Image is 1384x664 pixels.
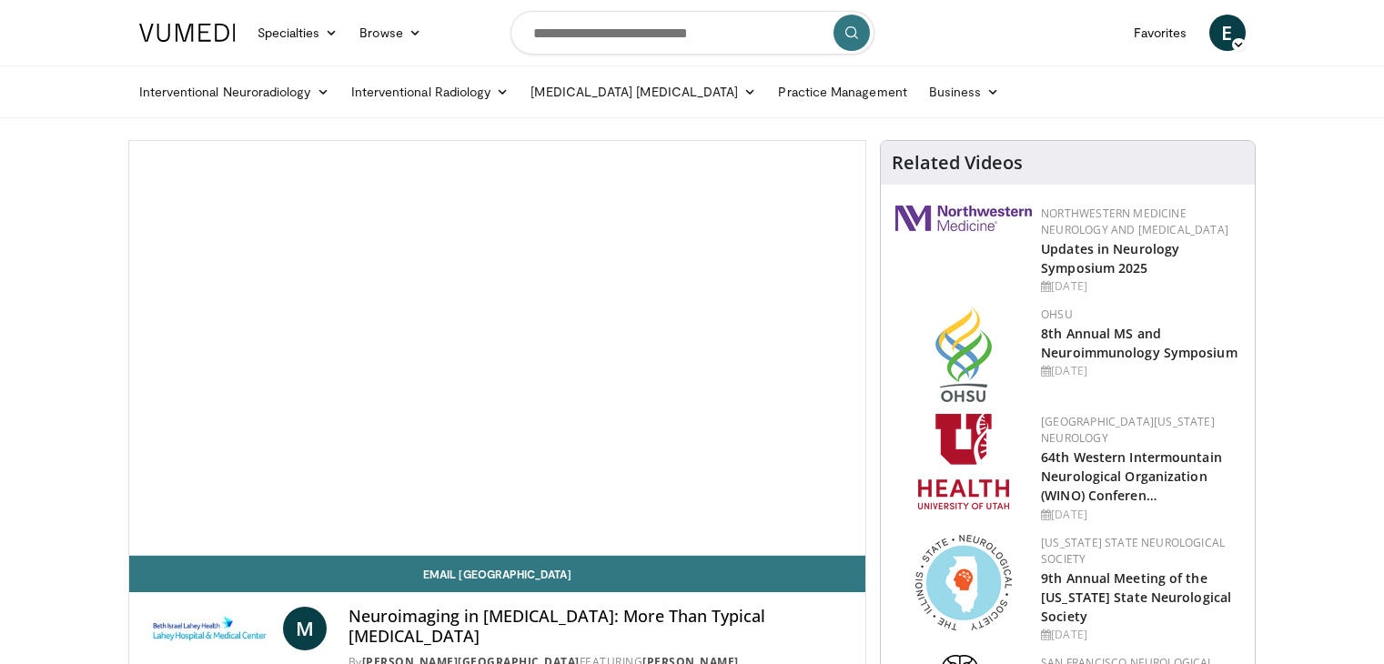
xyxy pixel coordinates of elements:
[1209,15,1246,51] a: E
[1041,535,1225,567] a: [US_STATE] State Neurological Society
[1041,325,1238,361] a: 8th Annual MS and Neuroimmunology Symposium
[1041,363,1240,379] div: [DATE]
[283,607,327,650] a: M
[1041,240,1179,277] a: Updates in Neurology Symposium 2025
[128,74,340,110] a: Interventional Neuroradiology
[1041,507,1240,523] div: [DATE]
[129,556,866,592] a: Email [GEOGRAPHIC_DATA]
[520,74,767,110] a: [MEDICAL_DATA] [MEDICAL_DATA]
[1041,278,1240,295] div: [DATE]
[767,74,917,110] a: Practice Management
[918,414,1009,509] img: f6362829-b0a3-407d-a044-59546adfd345.png.150x105_q85_autocrop_double_scale_upscale_version-0.2.png
[144,607,276,650] img: Lahey Hospital & Medical Center
[1041,414,1215,446] a: [GEOGRAPHIC_DATA][US_STATE] Neurology
[918,74,1011,110] a: Business
[340,74,520,110] a: Interventional Radiology
[935,307,992,402] img: da959c7f-65a6-4fcf-a939-c8c702e0a770.png.150x105_q85_autocrop_double_scale_upscale_version-0.2.png
[129,141,866,556] video-js: Video Player
[1041,569,1231,625] a: 9th Annual Meeting of the [US_STATE] State Neurological Society
[895,206,1032,231] img: 2a462fb6-9365-492a-ac79-3166a6f924d8.png.150x105_q85_autocrop_double_scale_upscale_version-0.2.jpg
[1041,627,1240,643] div: [DATE]
[510,11,874,55] input: Search topics, interventions
[892,152,1023,174] h4: Related Videos
[349,607,851,646] h4: Neuroimaging in [MEDICAL_DATA]: More Than Typical [MEDICAL_DATA]
[915,535,1012,630] img: 71a8b48c-8850-4916-bbdd-e2f3ccf11ef9.png.150x105_q85_autocrop_double_scale_upscale_version-0.2.png
[1041,307,1073,322] a: OHSU
[1041,448,1222,504] a: 64th Western Intermountain Neurological Organization (WINO) Conferen…
[349,15,432,51] a: Browse
[139,24,236,42] img: VuMedi Logo
[1041,206,1228,237] a: Northwestern Medicine Neurology and [MEDICAL_DATA]
[247,15,349,51] a: Specialties
[1123,15,1198,51] a: Favorites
